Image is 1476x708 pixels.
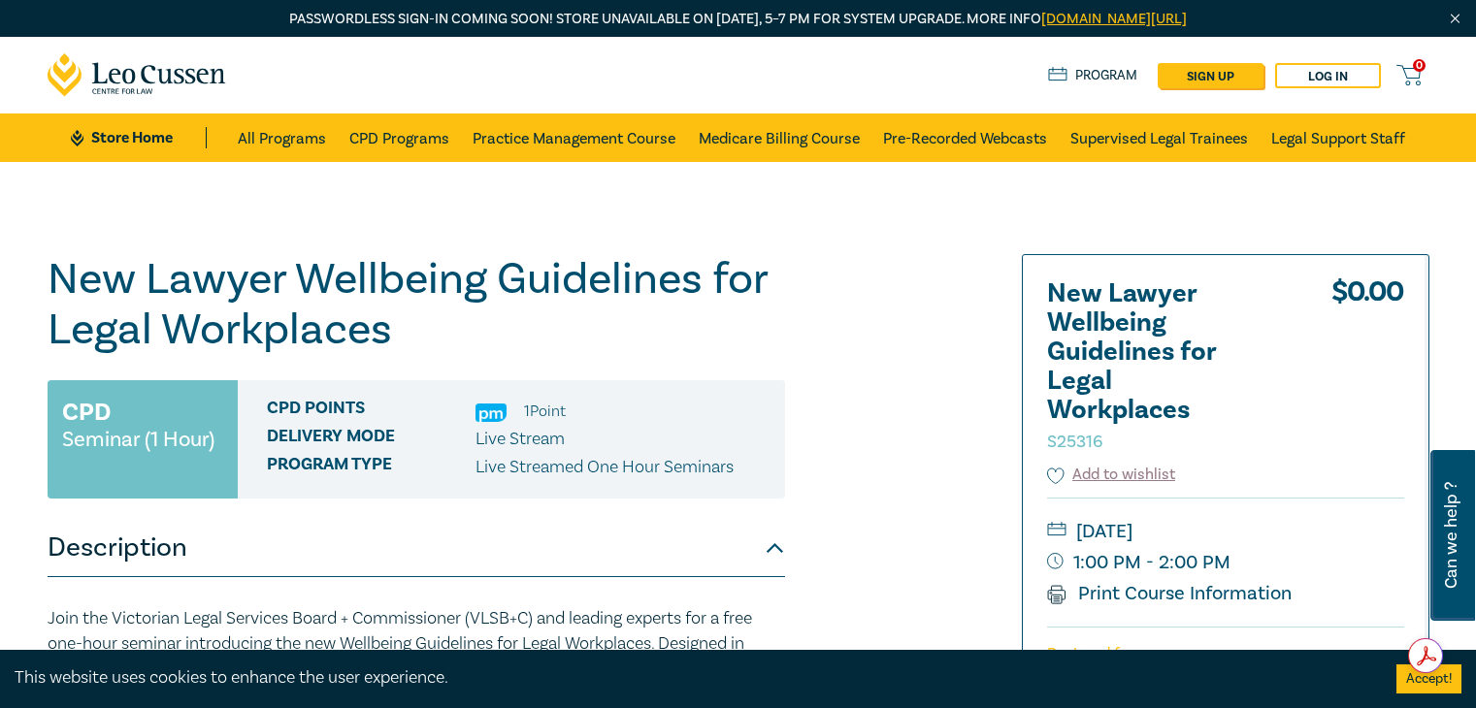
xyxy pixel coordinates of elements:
[1048,65,1138,86] a: Program
[267,455,476,480] span: Program type
[699,113,860,162] a: Medicare Billing Course
[473,113,675,162] a: Practice Management Course
[238,113,326,162] a: All Programs
[1047,547,1404,578] small: 1:00 PM - 2:00 PM
[48,606,785,707] p: Join the Victorian Legal Services Board + Commissioner (VLSB+C) and leading experts for a free on...
[71,127,206,148] a: Store Home
[1047,431,1102,453] small: S25316
[1396,664,1461,693] button: Accept cookies
[1413,59,1426,72] span: 0
[267,399,476,424] span: CPD Points
[1331,279,1404,464] div: $ 0.00
[476,455,734,480] p: Live Streamed One Hour Seminars
[476,403,507,422] img: Practice Management & Business Skills
[349,113,449,162] a: CPD Programs
[883,113,1047,162] a: Pre-Recorded Webcasts
[1275,63,1381,88] a: Log in
[15,665,1367,691] div: This website uses cookies to enhance the user experience.
[1047,516,1404,547] small: [DATE]
[476,428,565,450] span: Live Stream
[1447,11,1463,27] img: Close
[1442,462,1460,609] span: Can we help ?
[1047,279,1261,454] h2: New Lawyer Wellbeing Guidelines for Legal Workplaces
[1047,581,1293,606] a: Print Course Information
[1041,10,1187,28] a: [DOMAIN_NAME][URL]
[1047,464,1176,486] button: Add to wishlist
[1158,63,1263,88] a: sign up
[48,519,785,577] button: Description
[267,427,476,452] span: Delivery Mode
[1047,645,1404,663] p: Designed for
[62,430,214,449] small: Seminar (1 Hour)
[1070,113,1248,162] a: Supervised Legal Trainees
[48,254,785,355] h1: New Lawyer Wellbeing Guidelines for Legal Workplaces
[1271,113,1405,162] a: Legal Support Staff
[62,395,111,430] h3: CPD
[48,9,1429,30] p: Passwordless sign-in coming soon! Store unavailable on [DATE], 5–7 PM for system upgrade. More info
[524,399,566,424] li: 1 Point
